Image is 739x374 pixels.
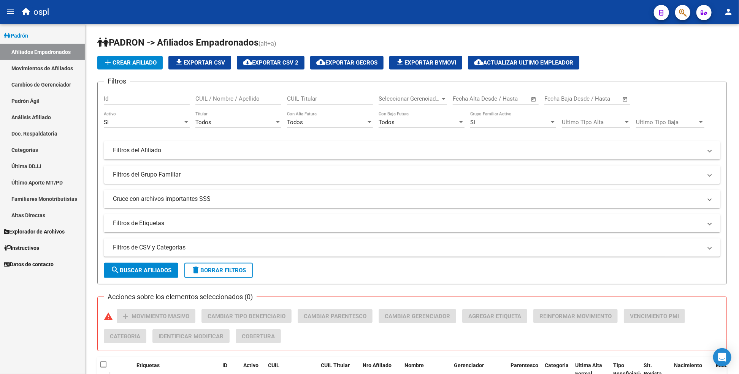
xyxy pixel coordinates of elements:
[236,329,281,343] button: Cobertura
[316,58,325,67] mat-icon: cloud_download
[33,4,49,21] span: ospl
[152,329,230,343] button: Identificar Modificar
[4,32,28,40] span: Padrón
[159,333,224,340] span: Identificar Modificar
[304,313,366,320] span: Cambiar Parentesco
[184,263,253,278] button: Borrar Filtros
[533,309,618,323] button: Reinformar Movimiento
[104,190,720,208] mat-expansion-panel-header: Cruce con archivos importantes SSS
[674,362,702,368] span: Nacimiento
[545,362,569,368] span: Categoria
[379,119,395,126] span: Todos
[474,59,573,66] span: Actualizar ultimo Empleador
[470,119,475,126] span: Si
[104,238,720,257] mat-expansion-panel-header: Filtros de CSV y Categorias
[484,95,521,102] input: End date
[298,309,373,323] button: Cambiar Parentesco
[379,95,440,102] span: Seleccionar Gerenciador
[222,362,227,368] span: ID
[379,309,456,323] button: Cambiar Gerenciador
[624,309,685,323] button: Vencimiento PMI
[630,313,679,320] span: Vencimiento PMI
[474,58,483,67] mat-icon: cloud_download
[389,56,462,69] button: Exportar Bymovi
[310,56,384,69] button: Exportar GECROS
[104,141,720,159] mat-expansion-panel-header: Filtros del Afiliado
[576,95,613,102] input: End date
[4,260,54,268] span: Datos de contacto
[462,309,527,323] button: Agregar Etiqueta
[395,59,456,66] span: Exportar Bymovi
[321,362,350,368] span: CUIL Titular
[243,59,298,66] span: Exportar CSV 2
[4,227,65,236] span: Explorador de Archivos
[113,195,702,203] mat-panel-title: Cruce con archivos importantes SSS
[136,362,160,368] span: Etiquetas
[724,7,733,16] mat-icon: person
[97,56,163,69] button: Crear Afiliado
[113,243,702,252] mat-panel-title: Filtros de CSV y Categorias
[104,329,146,343] button: Categoria
[104,76,130,87] h3: Filtros
[621,95,630,104] button: Open calendar
[113,219,702,227] mat-panel-title: Filtros de Etiquetas
[97,37,258,48] span: PADRON -> Afiliados Empadronados
[103,59,157,66] span: Crear Afiliado
[104,166,720,184] mat-expansion-panel-header: Filtros del Grupo Familiar
[103,58,113,67] mat-icon: add
[208,313,285,320] span: Cambiar Tipo Beneficiario
[104,119,109,126] span: Si
[111,267,171,274] span: Buscar Afiliados
[539,313,612,320] span: Reinformar Movimiento
[268,362,279,368] span: CUIL
[468,56,579,69] button: Actualizar ultimo Empleador
[258,40,276,47] span: (alt+a)
[530,95,538,104] button: Open calendar
[395,58,404,67] mat-icon: file_download
[237,56,304,69] button: Exportar CSV 2
[6,7,15,16] mat-icon: menu
[511,362,538,368] span: Parentesco
[104,312,113,321] mat-icon: warning
[195,119,211,126] span: Todos
[713,348,731,366] div: Open Intercom Messenger
[191,267,246,274] span: Borrar Filtros
[113,146,702,155] mat-panel-title: Filtros del Afiliado
[385,313,450,320] span: Cambiar Gerenciador
[544,95,569,102] input: Start date
[113,170,702,179] mat-panel-title: Filtros del Grupo Familiar
[191,265,200,275] mat-icon: delete
[287,119,303,126] span: Todos
[111,265,120,275] mat-icon: search
[174,58,184,67] mat-icon: file_download
[132,313,189,320] span: Movimiento Masivo
[316,59,377,66] span: Exportar GECROS
[121,312,130,321] mat-icon: add
[117,309,195,323] button: Movimiento Masivo
[168,56,231,69] button: Exportar CSV
[243,58,252,67] mat-icon: cloud_download
[243,362,258,368] span: Activo
[453,95,477,102] input: Start date
[636,119,698,126] span: Ultimo Tipo Baja
[363,362,392,368] span: Nro Afiliado
[104,292,257,302] h3: Acciones sobre los elementos seleccionados (0)
[454,362,484,368] span: Gerenciador
[104,214,720,232] mat-expansion-panel-header: Filtros de Etiquetas
[110,333,140,340] span: Categoria
[468,313,521,320] span: Agregar Etiqueta
[201,309,292,323] button: Cambiar Tipo Beneficiario
[404,362,424,368] span: Nombre
[562,119,623,126] span: Ultimo Tipo Alta
[242,333,275,340] span: Cobertura
[174,59,225,66] span: Exportar CSV
[104,263,178,278] button: Buscar Afiliados
[4,244,39,252] span: Instructivos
